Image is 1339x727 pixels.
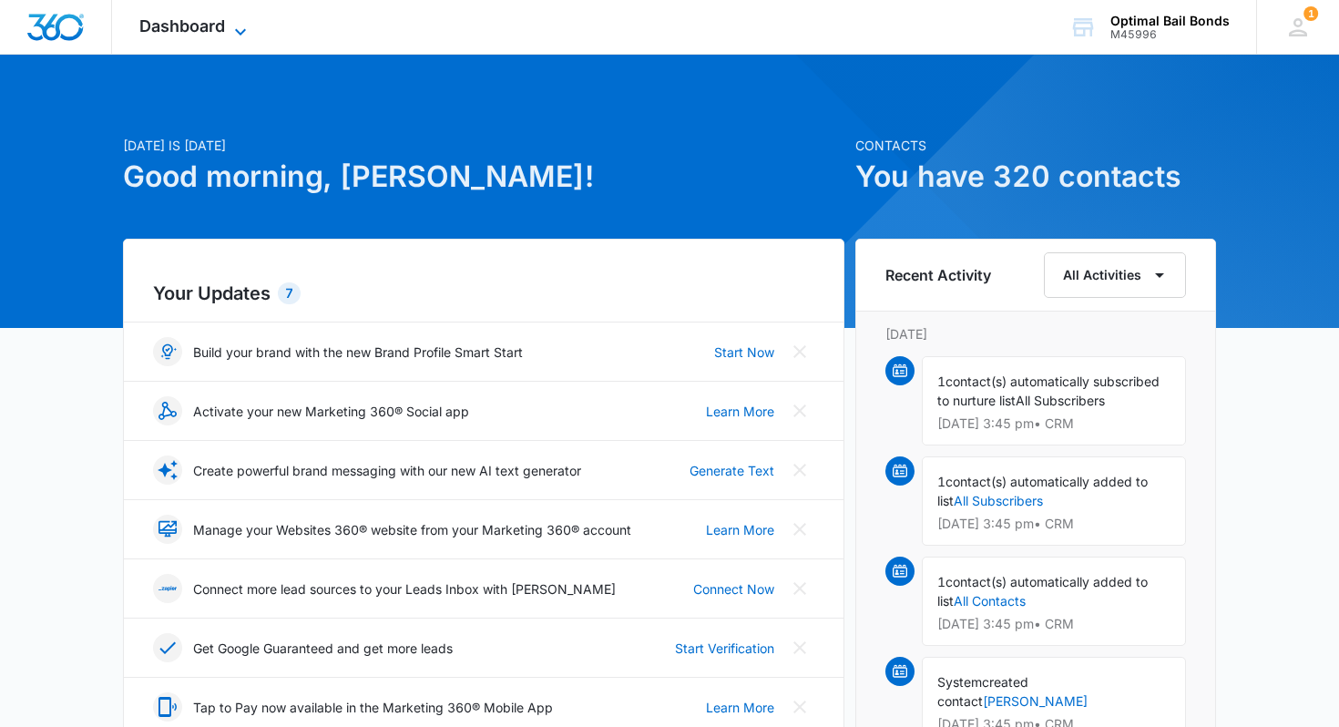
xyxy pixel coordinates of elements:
span: contact(s) automatically added to list [937,574,1148,609]
h6: Recent Activity [885,264,991,286]
p: [DATE] is [DATE] [123,136,844,155]
p: Create powerful brand messaging with our new AI text generator [193,461,581,480]
button: Close [785,515,814,544]
p: Manage your Websites 360® website from your Marketing 360® account [193,520,631,539]
p: Contacts [855,136,1216,155]
a: [PERSON_NAME] [983,693,1088,709]
p: Connect more lead sources to your Leads Inbox with [PERSON_NAME] [193,579,616,599]
button: Close [785,456,814,485]
p: [DATE] [885,324,1186,343]
p: Activate your new Marketing 360® Social app [193,402,469,421]
button: All Activities [1044,252,1186,298]
span: 1 [937,374,945,389]
div: 7 [278,282,301,304]
div: notifications count [1303,6,1318,21]
span: contact(s) automatically subscribed to nurture list [937,374,1160,408]
p: [DATE] 3:45 pm • CRM [937,517,1170,530]
a: Learn More [706,698,774,717]
a: Learn More [706,520,774,539]
p: Get Google Guaranteed and get more leads [193,639,453,658]
button: Close [785,692,814,722]
h2: Your Updates [153,280,814,307]
a: All Contacts [954,593,1026,609]
a: Start Now [714,343,774,362]
span: created contact [937,674,1028,709]
p: Build your brand with the new Brand Profile Smart Start [193,343,523,362]
h1: You have 320 contacts [855,155,1216,199]
span: contact(s) automatically added to list [937,474,1148,508]
span: 1 [1303,6,1318,21]
button: Close [785,574,814,603]
a: All Subscribers [954,493,1043,508]
a: Learn More [706,402,774,421]
button: Close [785,633,814,662]
span: All Subscribers [1016,393,1105,408]
h1: Good morning, [PERSON_NAME]! [123,155,844,199]
span: System [937,674,982,690]
p: [DATE] 3:45 pm • CRM [937,417,1170,430]
a: Generate Text [690,461,774,480]
span: 1 [937,474,945,489]
button: Close [785,396,814,425]
button: Close [785,337,814,366]
a: Start Verification [675,639,774,658]
p: Tap to Pay now available in the Marketing 360® Mobile App [193,698,553,717]
span: 1 [937,574,945,589]
p: [DATE] 3:45 pm • CRM [937,618,1170,630]
div: account name [1110,14,1230,28]
a: Connect Now [693,579,774,599]
div: account id [1110,28,1230,41]
span: Dashboard [139,16,225,36]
